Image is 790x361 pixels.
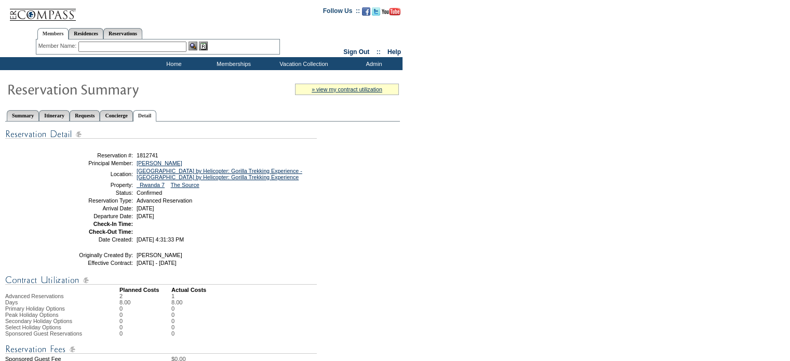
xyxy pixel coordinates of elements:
[189,42,197,50] img: View
[387,48,401,56] a: Help
[5,299,18,305] span: Days
[137,213,154,219] span: [DATE]
[37,28,69,39] a: Members
[137,197,192,204] span: Advanced Reservation
[5,312,58,318] span: Peak Holiday Options
[59,190,133,196] td: Status:
[59,205,133,211] td: Arrival Date:
[382,10,400,17] a: Subscribe to our YouTube Channel
[119,318,171,324] td: 0
[137,205,154,211] span: [DATE]
[5,305,65,312] span: Primary Holiday Options
[343,48,369,56] a: Sign Out
[70,110,100,121] a: Requests
[143,57,203,70] td: Home
[59,168,133,180] td: Location:
[69,28,103,39] a: Residences
[382,8,400,16] img: Subscribe to our YouTube Channel
[171,293,182,299] td: 1
[59,213,133,219] td: Departure Date:
[119,312,171,318] td: 0
[59,236,133,243] td: Date Created:
[362,7,370,16] img: Become our fan on Facebook
[171,287,400,293] td: Actual Costs
[137,160,182,166] a: [PERSON_NAME]
[137,260,177,266] span: [DATE] - [DATE]
[133,110,157,122] a: Detail
[372,10,380,17] a: Follow us on Twitter
[137,252,182,258] span: [PERSON_NAME]
[343,57,403,70] td: Admin
[137,182,165,188] a: _Rwanda 7
[323,6,360,19] td: Follow Us ::
[5,330,82,337] span: Sponsored Guest Reservations
[137,152,158,158] span: 1812741
[119,293,171,299] td: 2
[171,182,199,188] a: The Source
[119,324,171,330] td: 0
[38,42,78,50] div: Member Name:
[59,252,133,258] td: Originally Created By:
[103,28,142,39] a: Reservations
[7,78,215,99] img: Reservaton Summary
[119,299,171,305] td: 8.00
[59,260,133,266] td: Effective Contract:
[100,110,132,121] a: Concierge
[171,324,182,330] td: 0
[119,330,171,337] td: 0
[171,330,182,337] td: 0
[39,110,70,121] a: Itinerary
[137,168,302,180] a: [GEOGRAPHIC_DATA] by Helicopter: Gorilla Trekking Experience - [GEOGRAPHIC_DATA] by Helicopter: G...
[59,160,133,166] td: Principal Member:
[59,152,133,158] td: Reservation #:
[171,318,182,324] td: 0
[5,318,72,324] span: Secondary Holiday Options
[362,10,370,17] a: Become our fan on Facebook
[262,57,343,70] td: Vacation Collection
[59,182,133,188] td: Property:
[171,305,182,312] td: 0
[5,343,317,356] img: Reservation Fees
[171,299,182,305] td: 8.00
[372,7,380,16] img: Follow us on Twitter
[203,57,262,70] td: Memberships
[119,287,171,293] td: Planned Costs
[93,221,133,227] strong: Check-In Time:
[59,197,133,204] td: Reservation Type:
[89,229,133,235] strong: Check-Out Time:
[5,128,317,141] img: Reservation Detail
[5,274,317,287] img: Contract Utilization
[5,324,61,330] span: Select Holiday Options
[137,236,184,243] span: [DATE] 4:31:33 PM
[312,86,382,92] a: » view my contract utilization
[7,110,39,121] a: Summary
[171,312,182,318] td: 0
[5,293,64,299] span: Advanced Reservations
[137,190,162,196] span: Confirmed
[199,42,208,50] img: Reservations
[377,48,381,56] span: ::
[119,305,171,312] td: 0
